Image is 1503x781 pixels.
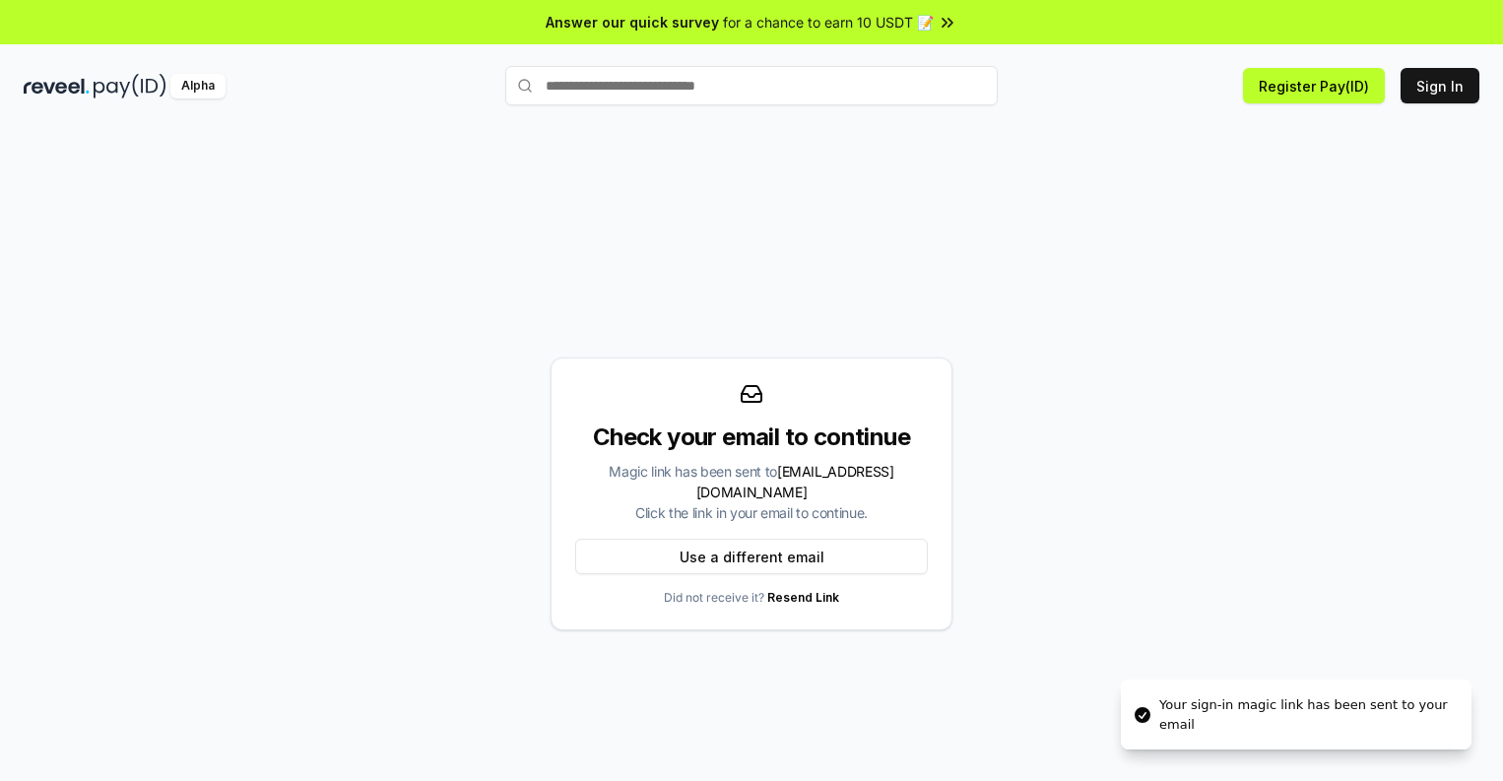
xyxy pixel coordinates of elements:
[723,12,934,33] span: for a chance to earn 10 USDT 📝
[1243,68,1385,103] button: Register Pay(ID)
[575,539,928,574] button: Use a different email
[664,590,839,606] p: Did not receive it?
[1159,695,1456,734] div: Your sign-in magic link has been sent to your email
[767,590,839,605] a: Resend Link
[94,74,166,98] img: pay_id
[696,463,894,500] span: [EMAIL_ADDRESS][DOMAIN_NAME]
[1401,68,1479,103] button: Sign In
[575,422,928,453] div: Check your email to continue
[24,74,90,98] img: reveel_dark
[170,74,226,98] div: Alpha
[575,461,928,523] div: Magic link has been sent to Click the link in your email to continue.
[546,12,719,33] span: Answer our quick survey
